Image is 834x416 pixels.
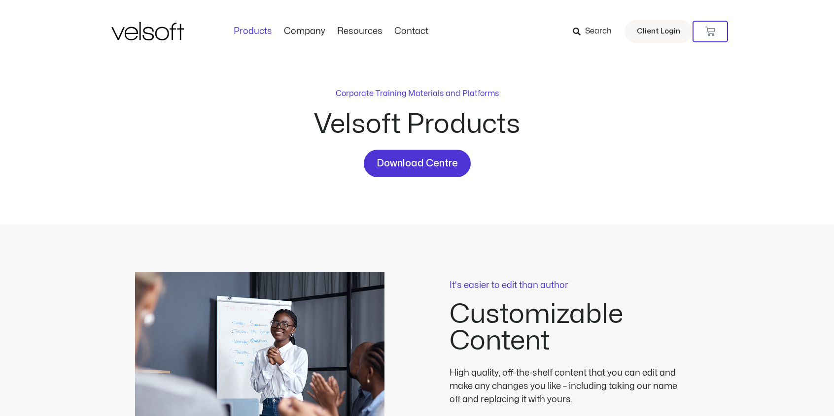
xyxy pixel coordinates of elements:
[278,26,331,37] a: CompanyMenu Toggle
[111,22,184,40] img: Velsoft Training Materials
[377,156,458,171] span: Download Centre
[228,26,434,37] nav: Menu
[573,23,619,40] a: Search
[240,111,594,138] h2: Velsoft Products
[585,25,612,38] span: Search
[450,301,699,354] h2: Customizable Content
[450,281,699,290] p: It's easier to edit than author
[625,20,693,43] a: Client Login
[450,366,686,406] div: High quality, off-the-shelf content that you can edit and make any changes you like – including t...
[637,25,680,38] span: Client Login
[364,150,471,177] a: Download Centre
[228,26,278,37] a: ProductsMenu Toggle
[388,26,434,37] a: ContactMenu Toggle
[331,26,388,37] a: ResourcesMenu Toggle
[336,88,499,99] p: Corporate Training Materials and Platforms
